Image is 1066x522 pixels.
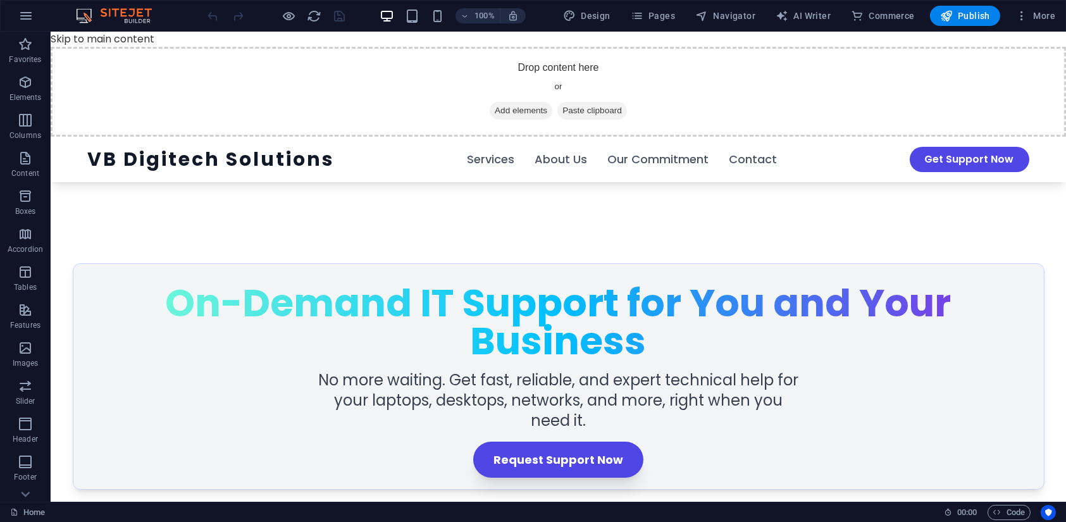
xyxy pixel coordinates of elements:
p: Header [13,434,38,444]
span: AI Writer [776,9,831,22]
p: Columns [9,130,41,140]
h6: Session time [944,505,977,520]
p: Tables [14,282,37,292]
a: Services [417,119,464,137]
span: Add elements [439,70,502,88]
button: Navigator [690,6,760,26]
span: : [966,507,968,517]
button: Code [988,505,1031,520]
div: Design (Ctrl+Alt+Y) [558,6,616,26]
a: Contact [679,119,727,137]
span: More [1015,9,1055,22]
button: 100% [456,8,500,23]
p: Slider [16,396,35,406]
span: 00 00 [957,505,977,520]
a: Request Support Now [423,410,593,446]
button: Commerce [846,6,920,26]
p: Images [13,358,39,368]
span: Code [993,505,1025,520]
a: VB Digitech Solutions [37,116,285,139]
p: No more waiting. Get fast, reliable, and expert technical help for your laptops, desktops, networ... [265,339,751,399]
img: Editor Logo [73,8,168,23]
p: Accordion [8,244,43,254]
h1: On-Demand IT Support for You and Your Business [43,252,973,328]
span: Pages [631,9,675,22]
span: Navigator [695,9,755,22]
button: Publish [930,6,1000,26]
button: reload [307,8,322,23]
button: Usercentrics [1041,505,1056,520]
span: Paste clipboard [507,70,576,88]
p: Favorites [9,54,41,65]
p: Elements [9,92,42,103]
a: Get Support Now [859,115,979,140]
button: AI Writer [771,6,836,26]
h6: 100% [474,8,495,23]
button: Click here to leave preview mode and continue editing [282,8,297,23]
i: On resize automatically adjust zoom level to fit chosen device. [507,10,519,22]
i: Reload page [307,9,322,23]
a: About Us [485,119,537,137]
span: Publish [940,9,990,22]
span: Commerce [851,9,915,22]
span: Design [563,9,610,22]
p: Features [10,320,40,330]
a: Our Commitment [557,119,659,137]
p: Content [11,168,39,178]
a: Click to cancel selection. Double-click to open Pages [10,505,45,520]
p: Footer [14,472,37,482]
button: Pages [626,6,680,26]
button: Design [558,6,616,26]
p: Boxes [15,206,36,216]
button: More [1010,6,1060,26]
